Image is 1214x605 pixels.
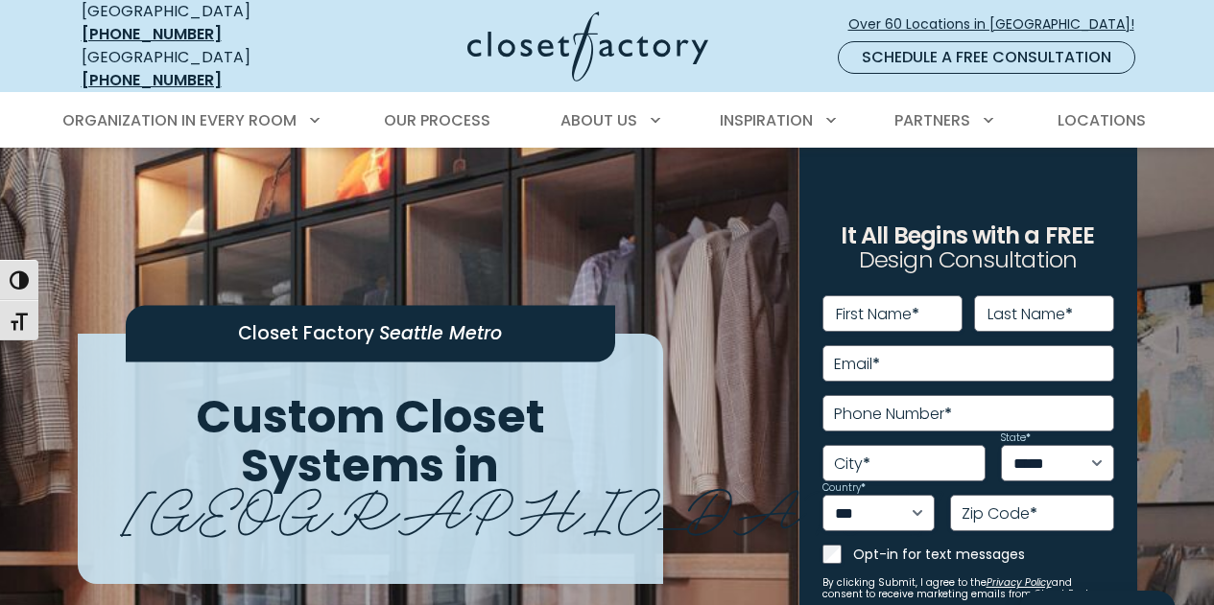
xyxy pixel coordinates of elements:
span: Closet Factory [238,320,374,346]
span: Over 60 Locations in [GEOGRAPHIC_DATA]! [848,14,1150,35]
span: Design Consultation [859,244,1078,276]
span: Partners [894,109,970,131]
a: [PHONE_NUMBER] [82,23,222,45]
span: [GEOGRAPHIC_DATA] [122,461,942,548]
span: Seattle Metro [379,320,502,346]
span: Custom Closet Systems in [196,384,545,498]
label: Phone Number [834,407,952,422]
small: By clicking Submit, I agree to the and consent to receive marketing emails from Closet Factory. [822,577,1114,600]
label: Zip Code [962,506,1037,522]
span: Inspiration [720,109,813,131]
label: City [834,456,870,472]
div: [GEOGRAPHIC_DATA] [82,46,317,92]
a: Over 60 Locations in [GEOGRAPHIC_DATA]! [847,8,1151,41]
span: Our Process [384,109,490,131]
nav: Primary Menu [49,94,1166,148]
label: Opt-in for text messages [853,545,1114,564]
img: Closet Factory Logo [467,12,708,81]
label: First Name [836,307,919,322]
label: Last Name [988,307,1073,322]
a: [PHONE_NUMBER] [82,69,222,91]
label: Email [834,357,880,372]
span: Organization in Every Room [62,109,297,131]
a: Privacy Policy [987,575,1052,590]
span: Locations [1058,109,1146,131]
label: State [1001,433,1031,443]
label: Country [822,483,866,493]
a: Schedule a Free Consultation [838,41,1135,74]
span: About Us [560,109,637,131]
span: It All Begins with a FREE [841,220,1094,251]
